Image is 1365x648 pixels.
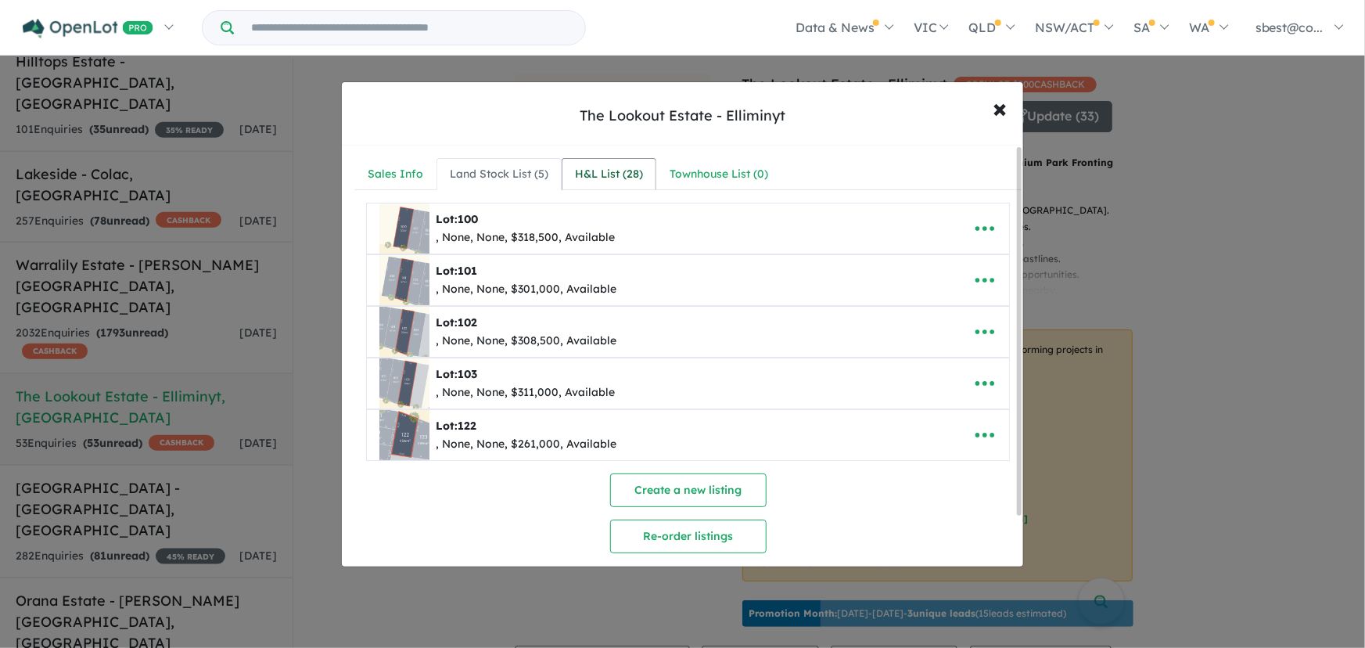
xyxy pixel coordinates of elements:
[458,367,477,381] span: 103
[458,315,477,329] span: 102
[458,212,478,226] span: 100
[610,473,767,507] button: Create a new listing
[527,560,849,593] button: Set-up listing feed
[436,212,478,226] b: Lot:
[379,410,429,460] img: The%20Lookout%20Estate%20-%20Elliminyt%20-%20Lot%20122___1748231068.jpg
[458,419,476,433] span: 122
[450,165,548,184] div: Land Stock List ( 5 )
[436,315,477,329] b: Lot:
[610,520,767,553] button: Re-order listings
[436,280,616,299] div: , None, None, $301,000, Available
[436,383,615,402] div: , None, None, $311,000, Available
[580,106,785,126] div: The Lookout Estate - Elliminyt
[23,19,153,38] img: Openlot PRO Logo White
[575,165,643,184] div: H&L List ( 28 )
[379,358,429,409] img: The%20Lookout%20Estate%20-%20Elliminyt%20-%20Lot%20103___1748230935.jpg
[670,165,768,184] div: Townhouse List ( 0 )
[436,419,476,433] b: Lot:
[993,91,1008,124] span: ×
[368,165,423,184] div: Sales Info
[436,229,615,247] div: , None, None, $318,500, Available
[379,307,429,357] img: The%20Lookout%20Estate%20-%20Elliminyt%20-%20Lot%20102___1748230892.jpg
[237,11,582,45] input: Try estate name, suburb, builder or developer
[436,332,616,351] div: , None, None, $308,500, Available
[458,264,477,278] span: 101
[379,203,429,254] img: The%20Lookout%20Estate%20-%20Elliminyt%20-%20Lot%20100___1748230778.jpg
[436,264,477,278] b: Lot:
[379,255,429,305] img: The%20Lookout%20Estate%20-%20Elliminyt%20-%20Lot%20101___1748230837.jpg
[1255,20,1324,35] span: sbest@co...
[436,367,477,381] b: Lot:
[436,435,616,454] div: , None, None, $261,000, Available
